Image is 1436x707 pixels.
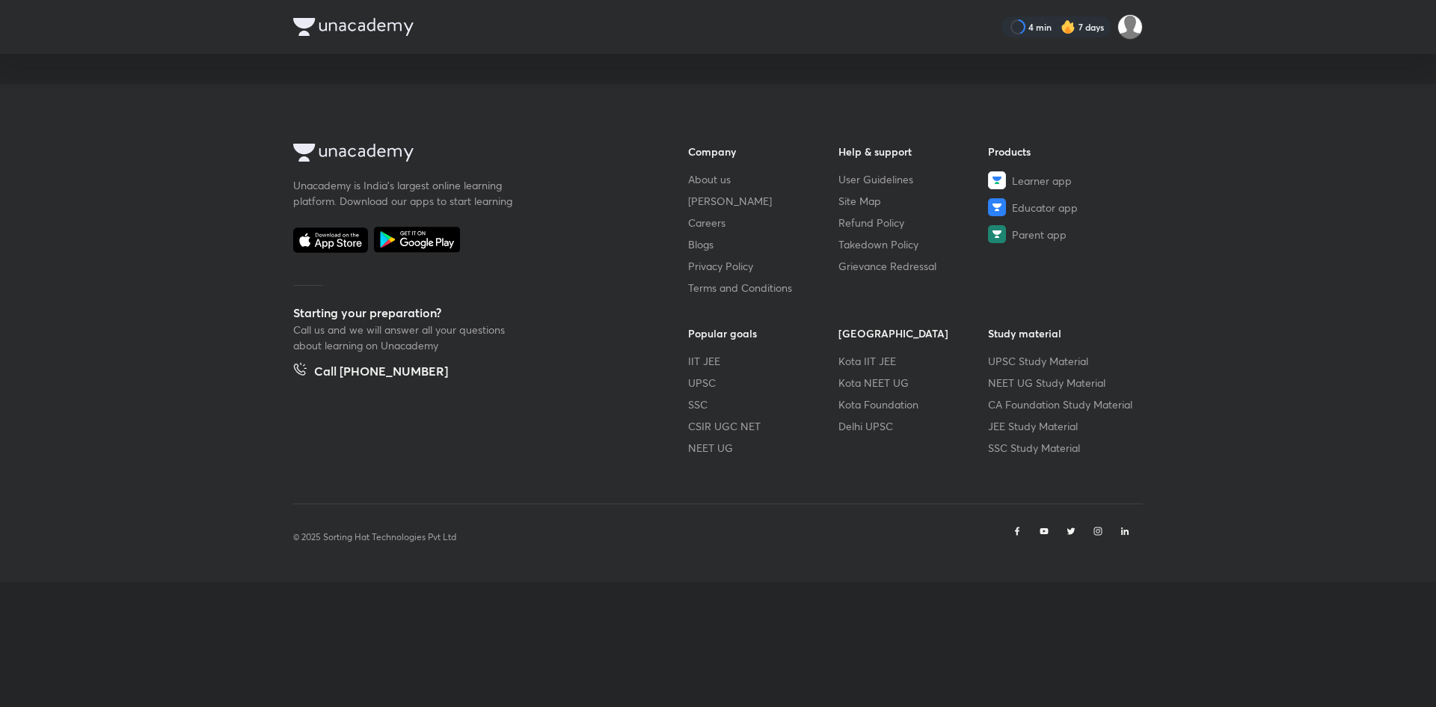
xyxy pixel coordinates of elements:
[688,397,838,412] a: SSC
[293,322,518,353] p: Call us and we will answer all your questions about learning on Unacademy
[988,397,1138,412] a: CA Foundation Study Material
[293,362,448,383] a: Call [PHONE_NUMBER]
[838,397,989,412] a: Kota Foundation
[838,215,989,230] a: Refund Policy
[688,325,838,341] h6: Popular goals
[838,171,989,187] a: User Guidelines
[988,375,1138,391] a: NEET UG Study Material
[1117,14,1143,40] img: Prakhar Mishra
[1012,173,1072,189] span: Learner app
[838,236,989,252] a: Takedown Policy
[293,177,518,209] p: Unacademy is India’s largest online learning platform. Download our apps to start learning
[988,198,1006,216] img: Educator app
[688,144,838,159] h6: Company
[688,258,838,274] a: Privacy Policy
[688,215,725,230] span: Careers
[688,215,838,230] a: Careers
[1012,200,1078,215] span: Educator app
[688,440,838,456] a: NEET UG
[838,353,989,369] a: Kota IIT JEE
[988,440,1138,456] a: SSC Study Material
[988,353,1138,369] a: UPSC Study Material
[688,236,838,252] a: Blogs
[838,418,989,434] a: Delhi UPSC
[688,353,838,369] a: IIT JEE
[838,144,989,159] h6: Help & support
[838,375,989,391] a: Kota NEET UG
[1012,227,1067,242] span: Parent app
[293,530,456,544] p: © 2025 Sorting Hat Technologies Pvt Ltd
[688,193,838,209] a: [PERSON_NAME]
[688,171,838,187] a: About us
[293,144,414,162] img: Company Logo
[688,375,838,391] a: UPSC
[293,304,640,322] h5: Starting your preparation?
[988,198,1138,216] a: Educator app
[988,325,1138,341] h6: Study material
[988,171,1138,189] a: Learner app
[1061,19,1076,34] img: streak
[838,193,989,209] a: Site Map
[314,362,448,383] h5: Call [PHONE_NUMBER]
[293,144,640,165] a: Company Logo
[988,225,1006,243] img: Parent app
[838,258,989,274] a: Grievance Redressal
[293,18,414,36] img: Company Logo
[988,171,1006,189] img: Learner app
[838,325,989,341] h6: [GEOGRAPHIC_DATA]
[688,418,838,434] a: CSIR UGC NET
[688,280,838,296] a: Terms and Conditions
[988,225,1138,243] a: Parent app
[988,144,1138,159] h6: Products
[988,418,1138,434] a: JEE Study Material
